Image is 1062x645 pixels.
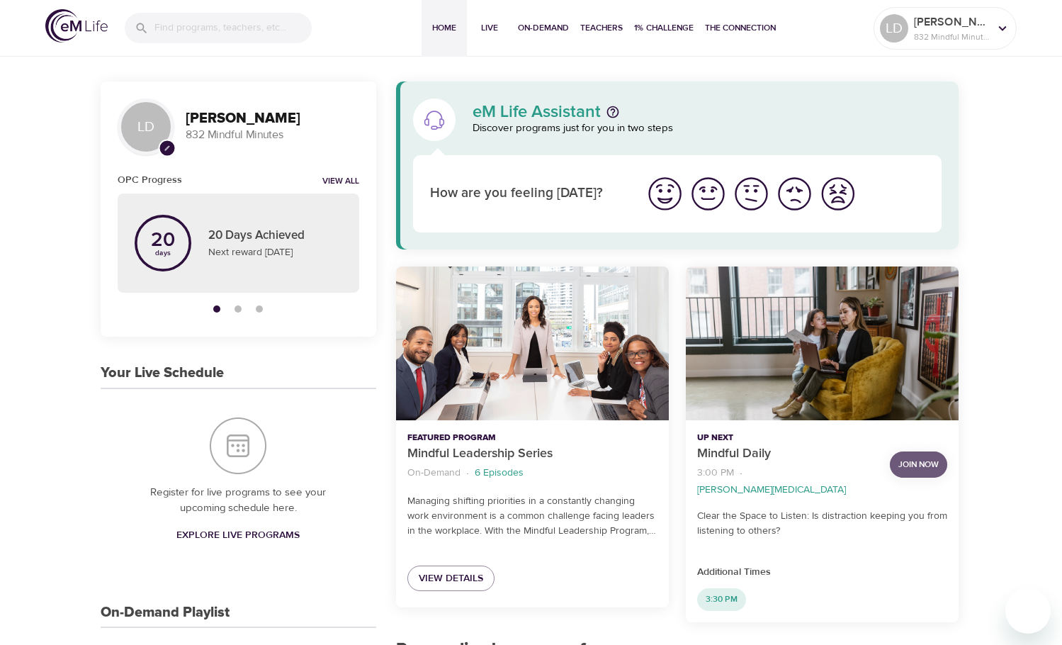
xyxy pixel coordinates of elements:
p: Discover programs just for you in two steps [473,120,942,137]
button: I'm feeling good [687,172,730,215]
p: Mindful Leadership Series [407,444,657,464]
p: [PERSON_NAME] [914,13,989,30]
button: Mindful Daily [686,267,959,420]
p: On-Demand [407,466,461,481]
p: Clear the Space to Listen: Is distraction keeping you from listening to others? [697,509,947,539]
h3: [PERSON_NAME] [186,111,359,127]
p: 832 Mindful Minutes [914,30,989,43]
button: Join Now [890,451,947,478]
span: Join Now [898,457,939,472]
button: I'm feeling ok [730,172,773,215]
p: eM Life Assistant [473,103,601,120]
img: worst [818,174,857,213]
li: · [740,464,742,483]
p: 6 Episodes [475,466,524,481]
div: LD [880,14,908,43]
a: Explore Live Programs [171,522,305,549]
button: Mindful Leadership Series [396,267,669,420]
span: Home [427,21,461,35]
button: I'm feeling great [643,172,687,215]
img: great [645,174,684,213]
p: Register for live programs to see your upcoming schedule here. [129,485,348,517]
img: eM Life Assistant [423,108,446,131]
li: · [466,464,469,483]
span: Explore Live Programs [176,527,300,544]
span: Live [473,21,507,35]
p: days [151,250,175,256]
p: 20 [151,230,175,250]
span: Teachers [580,21,623,35]
img: Your Live Schedule [210,417,266,474]
span: 3:30 PM [697,593,746,605]
span: 1% Challenge [634,21,694,35]
img: bad [775,174,814,213]
p: How are you feeling [DATE]? [430,184,626,204]
input: Find programs, teachers, etc... [154,13,312,43]
span: On-Demand [518,21,569,35]
p: Featured Program [407,432,657,444]
a: View all notifications [322,176,359,188]
img: logo [45,9,108,43]
button: I'm feeling bad [773,172,816,215]
h3: Your Live Schedule [101,365,224,381]
a: View Details [407,566,495,592]
div: 3:30 PM [697,588,746,611]
h6: OPC Progress [118,172,182,188]
p: Additional Times [697,565,947,580]
nav: breadcrumb [407,464,657,483]
button: I'm feeling worst [816,172,859,215]
nav: breadcrumb [697,464,879,498]
p: 20 Days Achieved [208,227,342,245]
span: The Connection [705,21,776,35]
p: [PERSON_NAME][MEDICAL_DATA] [697,483,846,498]
p: 3:00 PM [697,466,734,481]
p: 832 Mindful Minutes [186,127,359,143]
img: good [689,174,728,213]
p: Next reward [DATE] [208,245,342,260]
p: Up Next [697,432,879,444]
h3: On-Demand Playlist [101,605,230,621]
span: View Details [419,570,483,588]
p: Mindful Daily [697,444,879,464]
p: Managing shifting priorities in a constantly changing work environment is a common challenge faci... [407,494,657,539]
iframe: Button to launch messaging window [1005,588,1051,634]
div: LD [118,99,174,155]
img: ok [732,174,771,213]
